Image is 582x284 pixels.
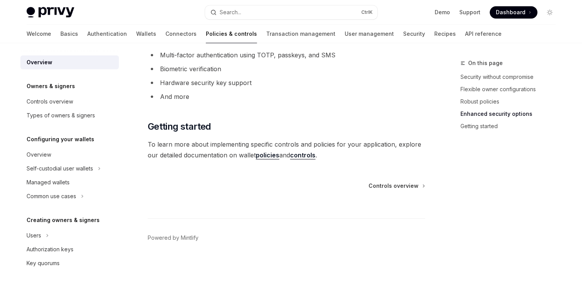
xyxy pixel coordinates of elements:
div: Controls overview [27,97,73,106]
li: Hardware security key support [148,77,425,88]
a: Policies & controls [206,25,257,43]
a: Welcome [27,25,51,43]
a: Security without compromise [460,71,562,83]
a: policies [256,151,279,159]
a: Types of owners & signers [20,109,119,122]
a: Support [459,8,480,16]
img: light logo [27,7,74,18]
a: Enhanced security options [460,108,562,120]
a: User management [345,25,394,43]
span: Controls overview [369,182,419,190]
div: Common use cases [27,192,76,201]
div: Overview [27,150,51,159]
span: On this page [468,58,503,68]
span: Getting started [148,120,211,133]
a: Basics [60,25,78,43]
li: Biometric verification [148,63,425,74]
h5: Owners & signers [27,82,75,91]
span: Dashboard [496,8,525,16]
li: And more [148,91,425,102]
div: Authorization keys [27,245,73,254]
a: Security [403,25,425,43]
a: Flexible owner configurations [460,83,562,95]
a: Managed wallets [20,175,119,189]
a: Authorization keys [20,242,119,256]
a: Key quorums [20,256,119,270]
a: Demo [435,8,450,16]
button: Search...CtrlK [205,5,377,19]
a: Wallets [136,25,156,43]
a: Authentication [87,25,127,43]
div: Types of owners & signers [27,111,95,120]
a: Dashboard [490,6,537,18]
a: controls [290,151,315,159]
div: Self-custodial user wallets [27,164,93,173]
a: Getting started [460,120,562,132]
div: Key quorums [27,259,60,268]
a: Powered by Mintlify [148,234,198,242]
button: Toggle dark mode [544,6,556,18]
span: Ctrl K [361,9,373,15]
div: Managed wallets [27,178,70,187]
a: Robust policies [460,95,562,108]
div: Search... [220,8,241,17]
div: Overview [27,58,52,67]
h5: Configuring your wallets [27,135,94,144]
a: Connectors [165,25,197,43]
div: Users [27,231,41,240]
a: Controls overview [369,182,424,190]
a: Transaction management [266,25,335,43]
a: Overview [20,55,119,69]
a: Overview [20,148,119,162]
h5: Creating owners & signers [27,216,100,225]
a: Recipes [434,25,456,43]
a: API reference [465,25,502,43]
li: Multi-factor authentication using TOTP, passkeys, and SMS [148,50,425,60]
a: Controls overview [20,95,119,109]
span: To learn more about implementing specific controls and policies for your application, explore our... [148,139,425,160]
